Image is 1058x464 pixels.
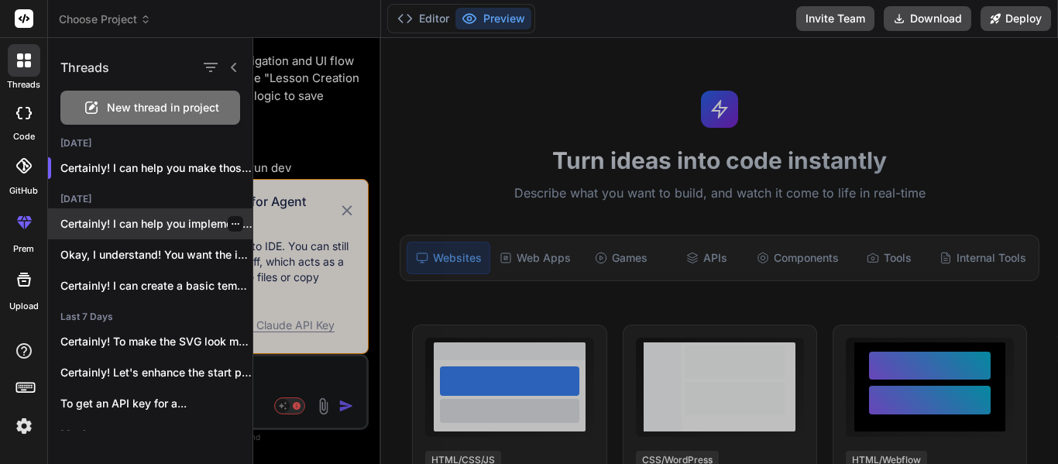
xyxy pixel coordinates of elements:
[60,160,252,176] p: Certainly! I can help you make those...
[60,216,252,232] p: Certainly! I can help you implement these...
[60,334,252,349] p: Certainly! To make the SVG look more...
[107,100,219,115] span: New thread in project
[981,6,1051,31] button: Deploy
[60,427,252,442] p: Mavino
[455,8,531,29] button: Preview
[60,396,252,411] p: To get an API key for a...
[11,413,37,439] img: settings
[796,6,874,31] button: Invite Team
[9,184,38,198] label: GitHub
[13,242,34,256] label: prem
[60,247,252,263] p: Okay, I understand! You want the initial...
[13,130,35,143] label: code
[391,8,455,29] button: Editor
[60,365,252,380] p: Certainly! Let's enhance the start page for...
[884,6,971,31] button: Download
[59,12,151,27] span: Choose Project
[9,300,39,313] label: Upload
[48,137,252,150] h2: [DATE]
[7,78,40,91] label: threads
[48,311,252,323] h2: Last 7 Days
[48,193,252,205] h2: [DATE]
[60,278,252,294] p: Certainly! I can create a basic template...
[60,58,109,77] h1: Threads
